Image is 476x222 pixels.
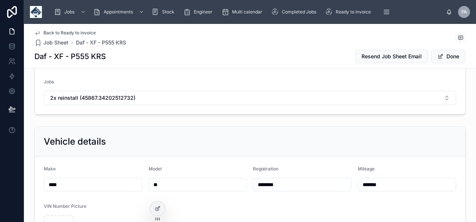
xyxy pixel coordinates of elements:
img: App logo [30,6,42,18]
h2: Vehicle details [44,136,106,148]
span: Completed Jobs [282,9,316,15]
span: Resend Job Sheet Email [361,53,422,60]
a: Job Sheet [34,39,68,46]
a: Completed Jobs [269,5,321,19]
a: Engineer [181,5,218,19]
a: Stock [149,5,180,19]
span: 2x reinstall (45867.34202512732) [50,94,135,102]
a: Appointments [91,5,148,19]
span: VIN Number Picture [44,203,86,209]
span: Ready to invoice [336,9,371,15]
span: Jobs [64,9,74,15]
span: Make [44,166,56,172]
span: Stock [162,9,174,15]
span: Mileage [358,166,375,172]
div: scrollable content [48,4,446,20]
span: FA [461,9,467,15]
a: Back to Ready to invoice [34,30,96,36]
span: Job Sheet [43,39,68,46]
span: Engineer [194,9,213,15]
button: Done [431,50,466,63]
button: Resend Job Sheet Email [355,50,428,63]
a: Daf - XF - P555 KRS [76,39,126,46]
button: Select Button [44,91,456,105]
span: Registration [253,166,278,172]
span: Multi calendar [232,9,262,15]
a: Jobs [52,5,89,19]
span: Jobs [44,79,54,84]
a: Ready to invoice [323,5,376,19]
span: Model [149,166,162,172]
a: Multi calendar [219,5,268,19]
span: Back to Ready to invoice [43,30,96,36]
span: Appointments [104,9,133,15]
h1: Daf - XF - P555 KRS [34,51,106,62]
